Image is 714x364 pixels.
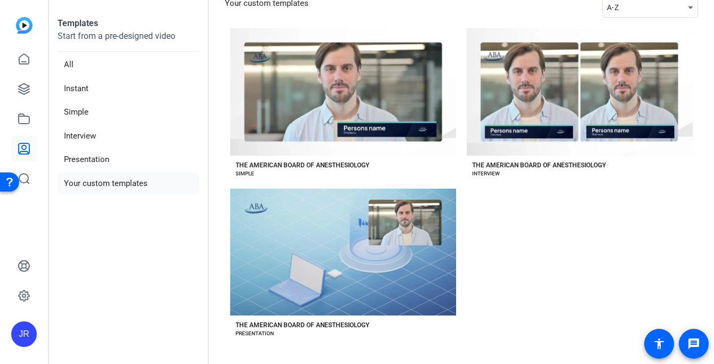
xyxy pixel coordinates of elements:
[236,169,254,178] div: SIMPLE
[230,189,456,316] button: Template image
[230,28,456,156] button: Template image
[16,17,33,34] img: blue-gradient.svg
[58,54,199,76] li: All
[236,321,369,329] div: THE AMERICAN BOARD OF ANESTHESIOLOGY
[467,28,693,156] button: Template image
[58,101,199,123] li: Simple
[236,329,274,338] div: PRESENTATION
[607,3,619,12] span: A-Z
[58,18,98,28] strong: Templates
[58,173,199,195] li: Your custom templates
[653,337,666,350] mat-icon: accessibility
[236,161,369,169] div: THE AMERICAN BOARD OF ANESTHESIOLOGY
[472,161,606,169] div: THE AMERICAN BOARD OF ANESTHESIOLOGY
[472,169,500,178] div: INTERVIEW
[11,321,37,347] div: JR
[58,30,199,52] p: Start from a pre-designed video
[58,125,199,147] li: Interview
[58,149,199,171] li: Presentation
[58,78,199,100] li: Instant
[687,337,700,350] mat-icon: message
